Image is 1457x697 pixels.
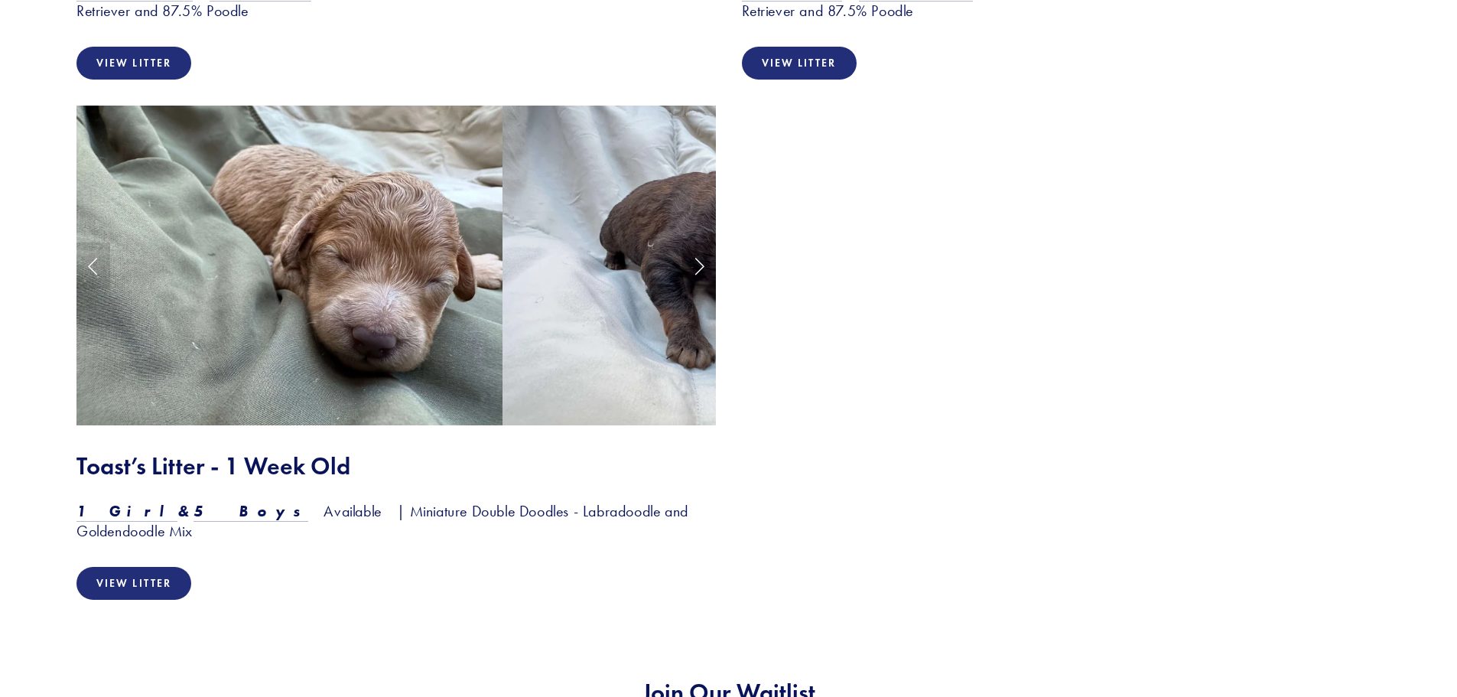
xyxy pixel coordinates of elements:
h2: Toast’s Litter - 1 Week Old [76,451,716,480]
a: Next Slide [682,243,716,288]
a: View Litter [76,567,191,600]
em: 1 Girl [76,502,177,520]
a: Previous Slide [76,243,110,288]
img: Dolly 1.jpg [76,106,502,425]
a: View Litter [742,47,857,80]
em: 5 Boys [194,502,308,520]
a: View Litter [76,47,191,80]
em: & [177,502,194,520]
a: 5 Boys [194,502,308,522]
h3: Available | Miniature Double Doodles - Labradoodle and Goldendoodle Mix [76,501,716,541]
img: Waylon 1.jpg [502,106,929,425]
a: 1 Girl [76,502,177,522]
